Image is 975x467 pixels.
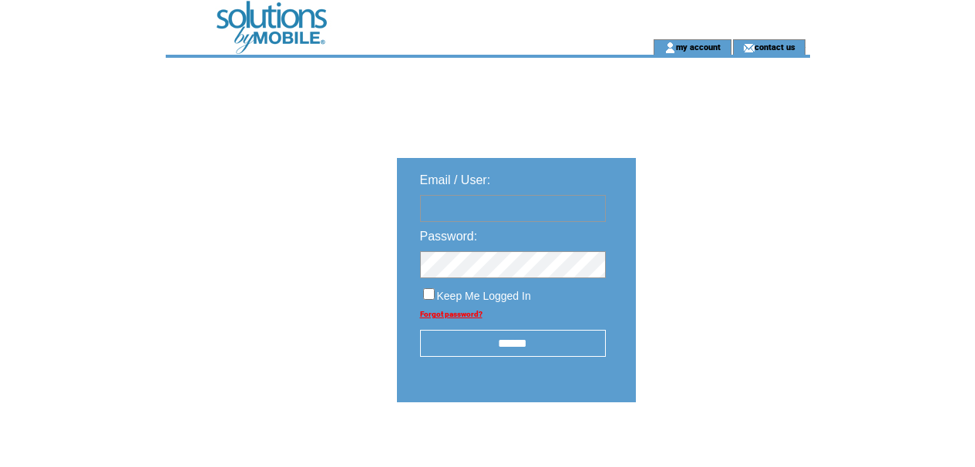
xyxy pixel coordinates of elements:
img: account_icon.gif;jsessionid=0DF8A9ED75AC37E1341A26448B5DB0CA [664,42,676,54]
span: Email / User: [420,173,491,186]
span: Keep Me Logged In [437,290,531,302]
a: contact us [755,42,795,52]
a: Forgot password? [420,310,482,318]
span: Password: [420,230,478,243]
a: my account [676,42,721,52]
img: transparent.png;jsessionid=0DF8A9ED75AC37E1341A26448B5DB0CA [681,441,758,460]
img: contact_us_icon.gif;jsessionid=0DF8A9ED75AC37E1341A26448B5DB0CA [743,42,755,54]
